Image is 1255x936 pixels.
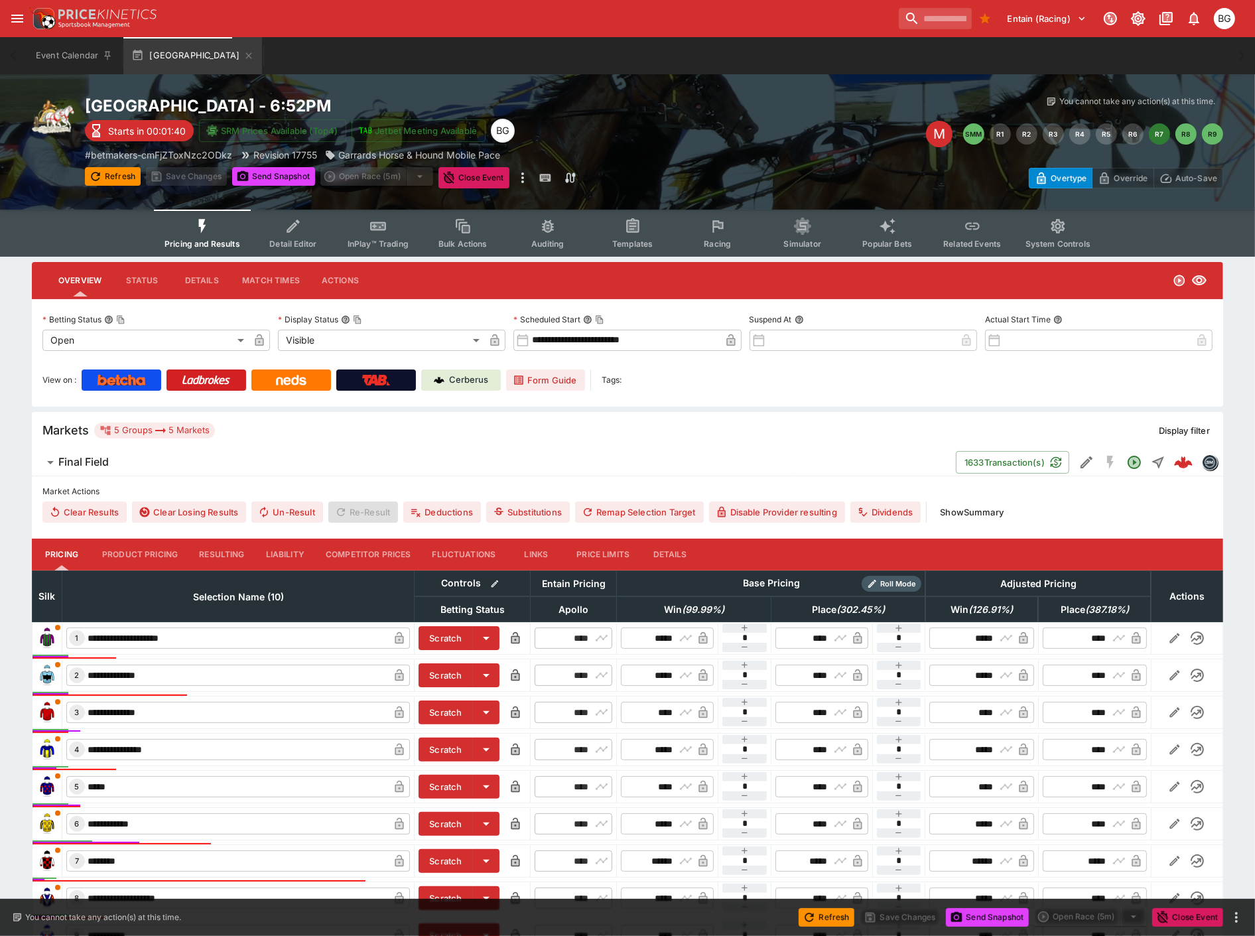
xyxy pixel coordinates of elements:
[1126,7,1150,31] button: Toggle light/dark mode
[315,539,422,570] button: Competitor Prices
[251,501,322,523] button: Un-Result
[359,124,372,137] img: jetbet-logo.svg
[1043,123,1064,145] button: R3
[178,589,298,605] span: Selection Name (10)
[232,167,315,186] button: Send Snapshot
[925,570,1151,596] th: Adjusted Pricing
[328,501,398,523] span: Re-Result
[595,315,604,324] button: Copy To Clipboard
[85,148,232,162] p: Copy To Clipboard
[1046,602,1144,618] span: Place(387.18%)
[72,856,82,866] span: 7
[421,369,501,391] a: Cerberus
[1122,450,1146,474] button: Open
[438,167,509,188] button: Close Event
[419,886,473,910] button: Scratch
[1182,7,1206,31] button: Notifications
[36,665,58,686] img: runner 2
[1174,453,1193,472] div: b89c3908-423d-4eb4-8238-cf3be77691ad
[42,423,89,438] h5: Markets
[325,148,500,162] div: Garrards Horse & Hound Mobile Pace
[1151,420,1218,441] button: Display filter
[797,602,899,618] span: Place(302.45%)
[784,239,821,249] span: Simulator
[36,776,58,797] img: runner 5
[513,314,580,325] p: Scheduled Start
[602,369,622,391] label: Tags:
[352,119,486,142] button: Jetbet Meeting Available
[926,121,953,147] div: Edit Meeting
[799,908,854,927] button: Refresh
[36,813,58,835] img: runner 6
[1202,123,1223,145] button: R9
[422,539,507,570] button: Fluctuations
[362,375,390,385] img: TabNZ
[36,850,58,872] img: runner 7
[1228,909,1244,925] button: more
[956,451,1069,474] button: 1633Transaction(s)
[575,501,704,523] button: Remap Selection Target
[58,455,109,469] h6: Final Field
[104,315,113,324] button: Betting StatusCopy To Clipboard
[531,570,617,596] th: Entain Pricing
[419,849,473,873] button: Scratch
[32,96,74,138] img: harness_racing.png
[278,314,338,325] p: Display Status
[936,602,1027,618] span: Win(126.91%)
[42,482,1213,501] label: Market Actions
[968,602,1013,618] em: ( 126.91 %)
[415,570,531,596] th: Controls
[310,265,370,297] button: Actions
[36,739,58,760] img: runner 4
[320,167,433,186] div: split button
[32,449,956,476] button: Final Field
[419,738,473,762] button: Scratch
[1029,168,1092,188] button: Overtype
[419,701,473,724] button: Scratch
[188,539,255,570] button: Resulting
[862,576,921,592] div: Show/hide Price Roll mode configuration.
[182,375,230,385] img: Ladbrokes
[42,330,249,351] div: Open
[1202,454,1218,470] div: betmakers
[1154,168,1223,188] button: Auto-Save
[165,239,240,249] span: Pricing and Results
[36,628,58,649] img: runner 1
[709,501,845,523] button: Disable Provider resulting
[419,626,473,650] button: Scratch
[99,423,210,438] div: 5 Groups 5 Markets
[25,911,181,923] p: You cannot take any action(s) at this time.
[1034,907,1147,926] div: split button
[531,239,564,249] span: Auditing
[85,167,141,186] button: Refresh
[154,210,1101,257] div: Event type filters
[42,501,127,523] button: Clear Results
[899,8,972,29] input: search
[963,123,984,145] button: SMM
[1175,123,1197,145] button: R8
[515,167,531,188] button: more
[32,539,92,570] button: Pricing
[1000,8,1094,29] button: Select Tenant
[1149,123,1170,145] button: R7
[1126,454,1142,470] svg: Open
[1203,455,1217,470] img: betmakers
[1016,123,1037,145] button: R2
[450,373,489,387] p: Cerberus
[132,501,246,523] button: Clear Losing Results
[1053,315,1063,324] button: Actual Start Time
[704,239,731,249] span: Racing
[353,315,362,324] button: Copy To Clipboard
[506,539,566,570] button: Links
[862,239,912,249] span: Popular Bets
[278,330,484,351] div: Visible
[72,671,82,680] span: 2
[985,314,1051,325] p: Actual Start Time
[72,708,82,717] span: 3
[58,9,157,19] img: PriceKinetics
[506,369,585,391] a: Form Guide
[1152,908,1223,927] button: Close Event
[1175,171,1217,185] p: Auto-Save
[36,702,58,723] img: runner 3
[1051,171,1087,185] p: Overtype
